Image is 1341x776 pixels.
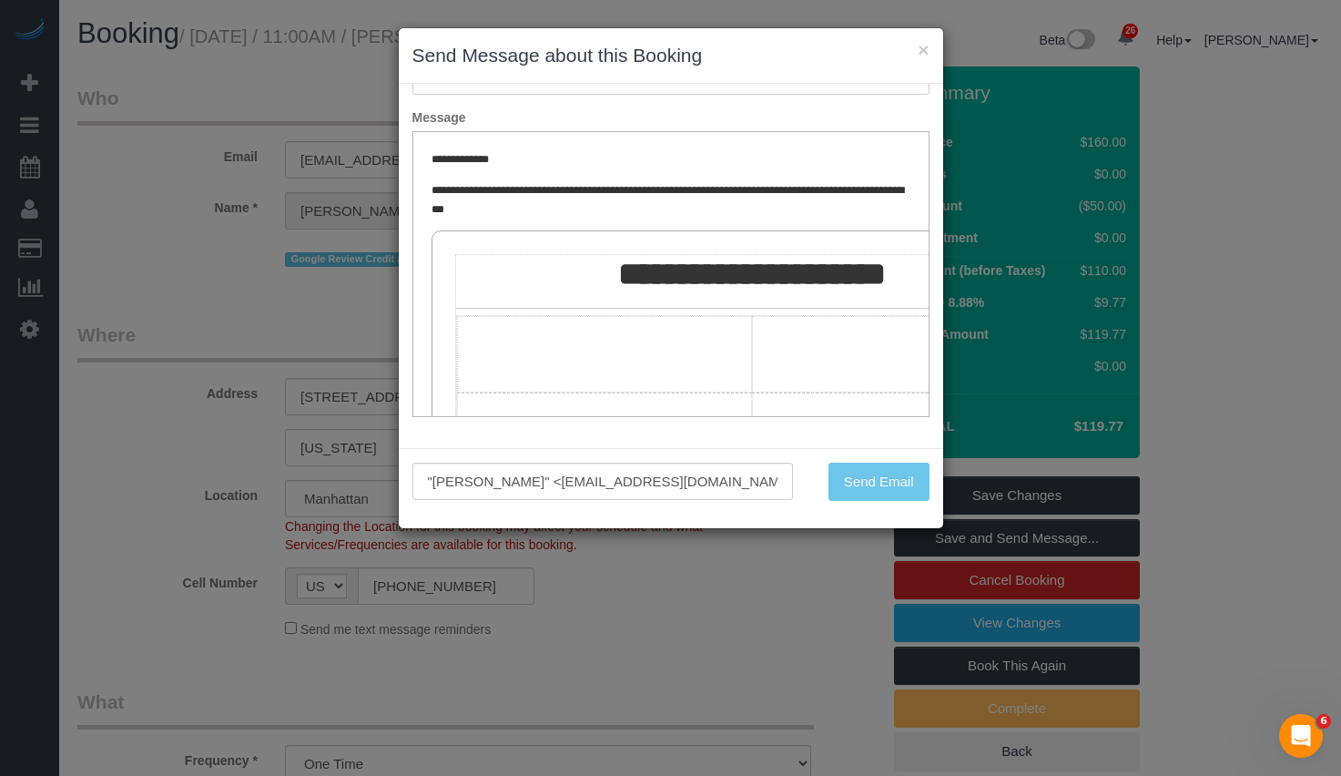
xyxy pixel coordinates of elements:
[412,42,930,69] h3: Send Message about this Booking
[918,40,929,59] button: ×
[413,132,929,416] iframe: Rich Text Editor, editor1
[1316,714,1331,729] span: 6
[1279,714,1323,758] iframe: Intercom live chat
[399,108,943,127] label: Message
